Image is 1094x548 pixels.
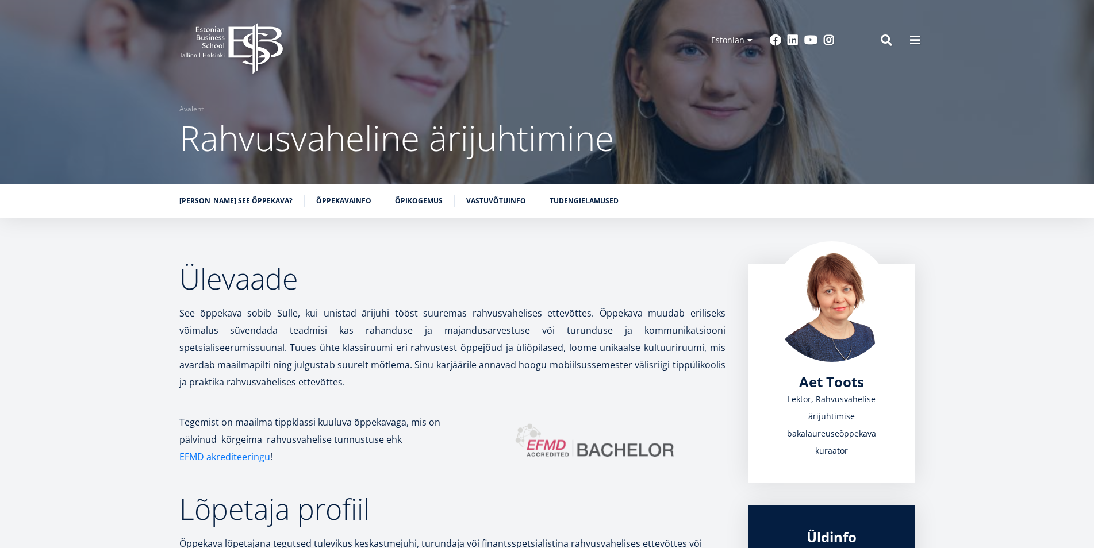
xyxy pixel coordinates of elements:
[505,414,684,466] img: EFMD accredited
[799,372,864,391] span: Aet Toots
[316,195,371,207] a: Õppekavainfo
[823,34,835,46] a: Instagram
[179,448,270,465] a: EFMD akrediteeringu
[179,114,614,161] span: Rahvusvaheline ärijuhtimine
[804,34,817,46] a: Youtube
[770,34,781,46] a: Facebook
[179,195,293,207] a: [PERSON_NAME] see õppekava?
[179,103,204,115] a: Avaleht
[179,495,726,523] h2: Lõpetaja profiil
[550,195,619,207] a: Tudengielamused
[395,195,443,207] a: Õpikogemus
[771,528,892,546] div: Üldinfo
[771,241,892,362] img: aet toots
[179,414,441,465] p: Tegemist on maailma tippklassi kuuluva õppekavaga, mis on pälvinud kõrgeima rahvusvahelise tunnus...
[466,195,526,207] a: Vastuvõtuinfo
[179,264,726,293] h2: Ülevaade
[771,391,892,460] div: Lektor, Rahvusvahelise ärijuhtimise bakalaureuseõppekava kuraator
[799,373,864,391] a: Aet Toots
[179,304,726,391] p: See õppekava sobib Sulle, kui unistad ärijuhi tööst suuremas rahvusvahelises ettevõttes. Õppekava...
[787,34,799,46] a: Linkedin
